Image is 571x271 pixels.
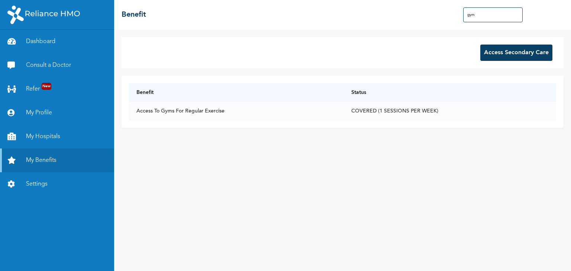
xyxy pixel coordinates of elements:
th: Benefit [129,83,344,102]
button: Access Secondary Care [480,45,552,61]
td: Access To Gyms For Regular Exercise [129,102,344,120]
span: New [42,83,51,90]
input: Search Benefits... [463,7,523,22]
th: Status [344,83,556,102]
h2: Benefit [122,9,146,20]
img: RelianceHMO's Logo [7,6,80,24]
td: COVERED (1 SESSIONS PER WEEK) [344,102,556,120]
